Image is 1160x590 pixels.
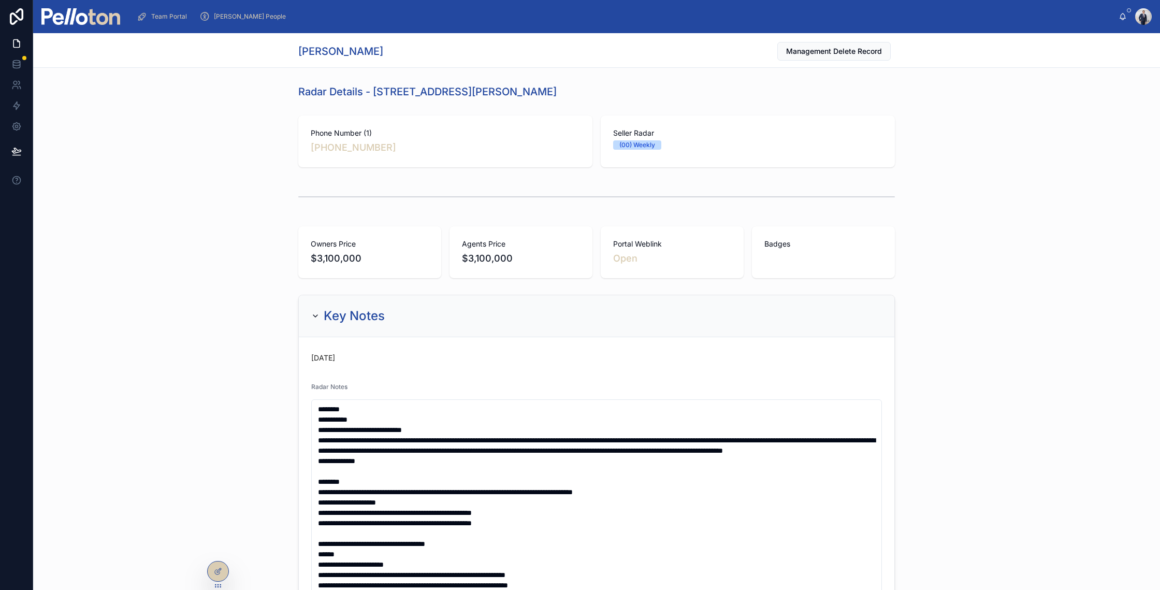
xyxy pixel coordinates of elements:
[196,7,293,26] a: [PERSON_NAME] People
[613,253,637,264] a: Open
[311,383,347,391] span: Radar Notes
[764,239,882,249] span: Badges
[41,8,120,25] img: App logo
[786,46,882,56] span: Management Delete Record
[311,140,396,155] a: [PHONE_NUMBER]
[214,12,286,21] span: [PERSON_NAME] People
[134,7,194,26] a: Team Portal
[462,239,580,249] span: Agents Price
[619,140,655,150] div: (00) Weekly
[298,44,383,59] h1: [PERSON_NAME]
[311,353,335,363] p: [DATE]
[324,308,385,324] h2: Key Notes
[311,251,429,266] span: $3,100,000
[298,84,557,99] h1: Radar Details - [STREET_ADDRESS][PERSON_NAME]
[128,5,1119,28] div: scrollable content
[151,12,187,21] span: Team Portal
[613,239,731,249] span: Portal Weblink
[311,239,429,249] span: Owners Price
[613,128,882,138] span: Seller Radar
[462,251,580,266] span: $3,100,000
[777,42,891,61] button: Management Delete Record
[311,128,580,138] span: Phone Number (1)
